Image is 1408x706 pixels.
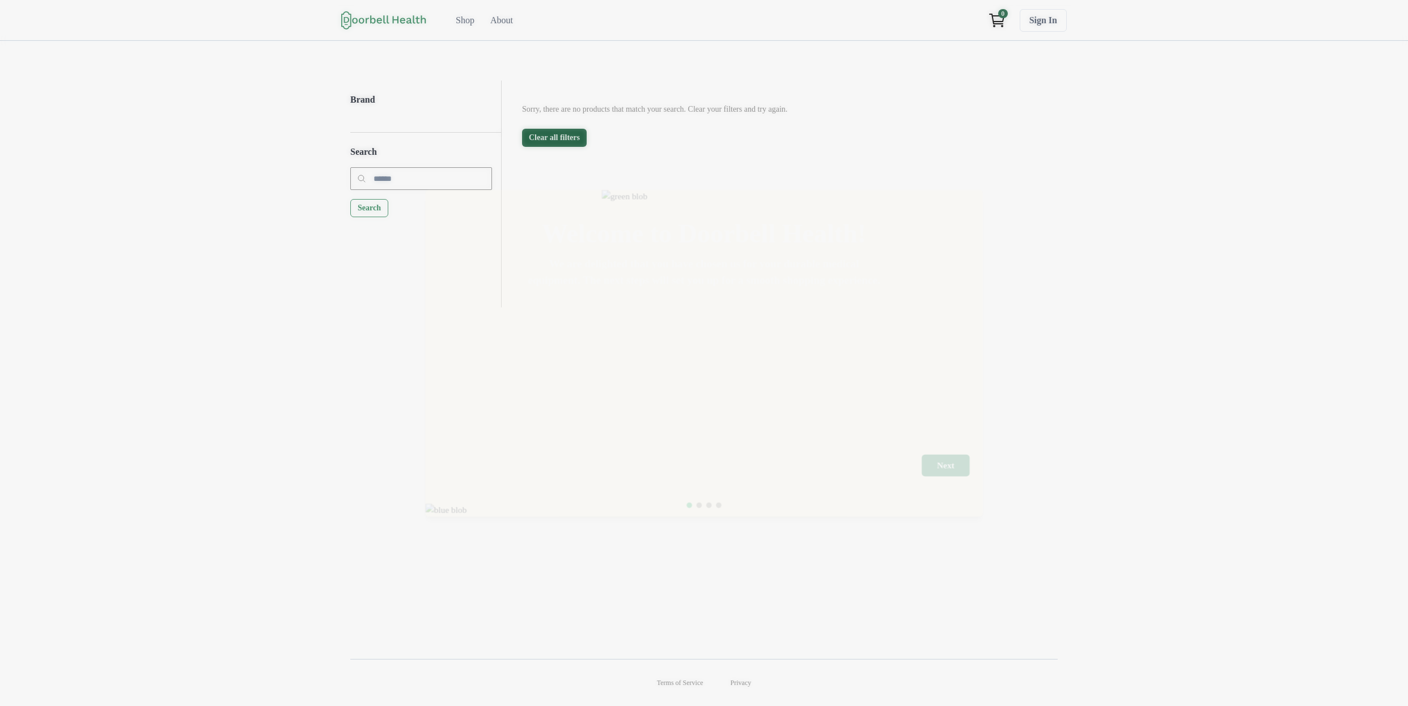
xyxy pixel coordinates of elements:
[525,255,883,288] p: We are delighted that you have chosen us for your durable medical equipment. The next steps will ...
[601,189,982,202] img: green blob
[922,454,969,476] button: Next
[542,194,866,246] h2: Welcome to Doorbell Health!
[937,460,955,470] p: Next
[425,504,806,517] img: blue blob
